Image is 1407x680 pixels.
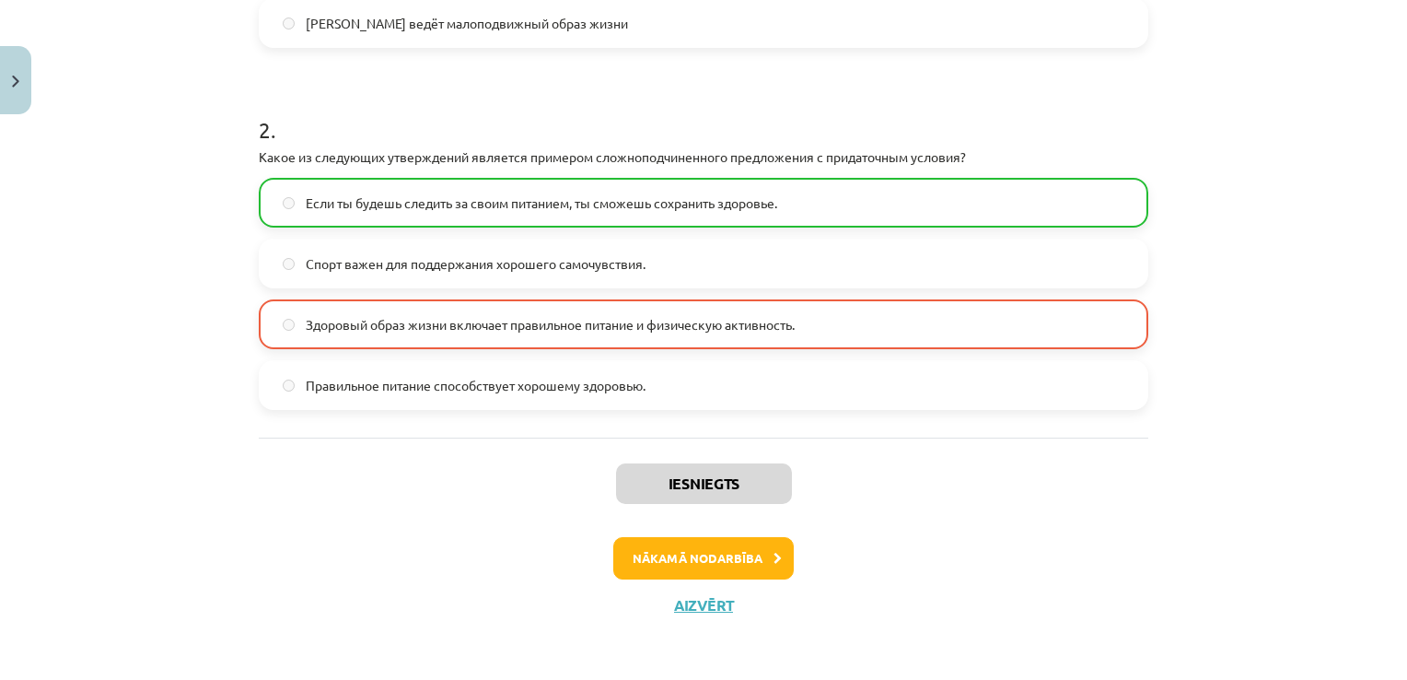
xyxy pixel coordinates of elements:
input: Спорт важен для поддержания хорошего самочувствия. [283,258,295,270]
img: icon-close-lesson-0947bae3869378f0d4975bcd49f059093ad1ed9edebbc8119c70593378902aed.svg [12,76,19,88]
span: Если ты будешь следить за своим питанием, ты сможешь сохранить здоровье. [306,193,777,213]
button: Nākamā nodarbība [613,537,794,580]
span: Спорт важен для поддержания хорошего самочувствия. [306,254,645,274]
button: Iesniegts [616,463,792,504]
h1: 2 . [259,85,1148,142]
input: Если ты будешь следить за своим питанием, ты сможешь сохранить здоровье. [283,197,295,209]
p: Какое из следующих утверждений является примером сложноподчиненного предложения с придаточным усл... [259,147,1148,167]
span: Правильное питание способствует хорошему здоровью. [306,376,645,395]
input: [PERSON_NAME] ведёт малоподвижный образ жизни [283,18,295,29]
span: [PERSON_NAME] ведёт малоподвижный образ жизни [306,14,628,33]
span: Здоровый образ жизни включает правильное питание и физическую активность. [306,315,795,334]
input: Правильное питание способствует хорошему здоровью. [283,380,295,392]
button: Aizvērt [669,596,738,615]
input: Здоровый образ жизни включает правильное питание и физическую активность. [283,319,295,331]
